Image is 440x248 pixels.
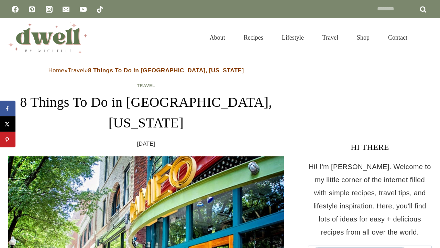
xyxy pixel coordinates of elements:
img: DWELL by michelle [8,22,87,53]
span: » » [48,67,244,74]
time: [DATE] [137,139,155,149]
a: Travel [68,67,85,74]
a: Facebook [8,2,22,16]
a: Travel [313,25,348,50]
a: Home [48,67,64,74]
a: Shop [348,25,379,50]
a: Recipes [234,25,273,50]
a: Pinterest [25,2,39,16]
h1: 8 Things To Do in [GEOGRAPHIC_DATA], [US_STATE] [8,92,284,133]
a: TikTok [93,2,107,16]
a: YouTube [76,2,90,16]
h3: HI THERE [308,141,432,153]
a: About [200,25,234,50]
a: Email [59,2,73,16]
strong: 8 Things To Do in [GEOGRAPHIC_DATA], [US_STATE] [88,67,244,74]
p: Hi! I'm [PERSON_NAME]. Welcome to my little corner of the internet filled with simple recipes, tr... [308,160,432,239]
a: Instagram [42,2,56,16]
a: Contact [379,25,417,50]
a: Travel [137,83,155,88]
nav: Primary Navigation [200,25,417,50]
button: View Search Form [420,32,432,43]
a: Lifestyle [273,25,313,50]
